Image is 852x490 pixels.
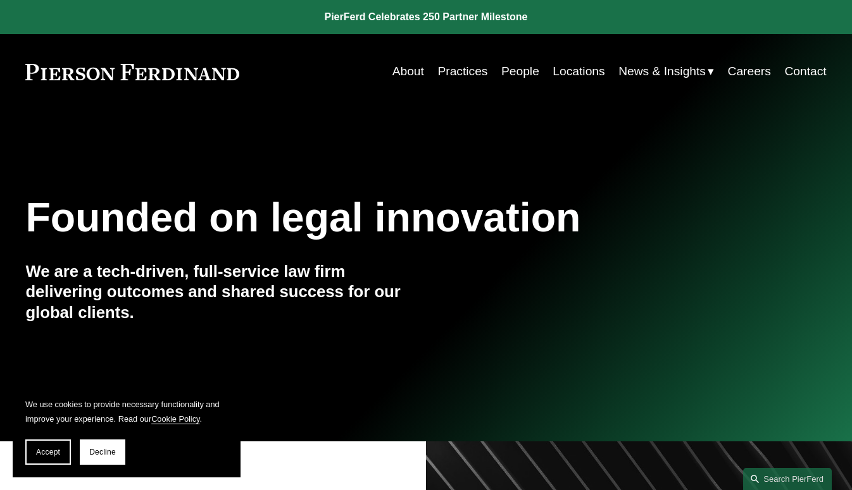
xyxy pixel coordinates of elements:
[80,439,125,465] button: Decline
[553,59,605,83] a: Locations
[13,385,241,477] section: Cookie banner
[25,398,228,427] p: We use cookies to provide necessary functionality and improve your experience. Read our .
[437,59,487,83] a: Practices
[743,468,832,490] a: Search this site
[784,59,826,83] a: Contact
[618,61,706,83] span: News & Insights
[392,59,424,83] a: About
[25,439,71,465] button: Accept
[89,448,116,456] span: Decline
[151,414,199,424] a: Cookie Policy
[618,59,714,83] a: folder dropdown
[728,59,771,83] a: Careers
[501,59,539,83] a: People
[25,195,692,242] h1: Founded on legal innovation
[36,448,60,456] span: Accept
[25,261,426,323] h4: We are a tech-driven, full-service law firm delivering outcomes and shared success for our global...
